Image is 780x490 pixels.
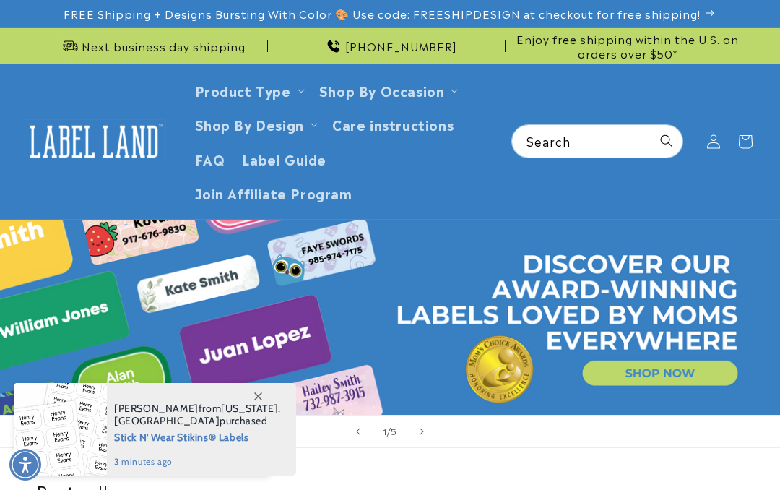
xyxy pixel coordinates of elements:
[342,416,374,447] button: Previous slide
[195,114,304,134] a: Shop By Design
[195,80,291,100] a: Product Type
[22,119,166,164] img: Label Land
[387,424,391,438] span: /
[512,32,744,60] span: Enjoy free shipping within the U.S. on orders over $50*
[9,449,41,481] div: Accessibility Menu
[195,184,352,201] span: Join Affiliate Program
[186,73,311,107] summary: Product Type
[512,28,744,64] div: Announcement
[195,150,225,167] span: FAQ
[114,402,199,415] span: [PERSON_NAME]
[242,150,326,167] span: Label Guide
[383,424,387,438] span: 1
[114,403,281,427] span: from , purchased
[391,424,397,438] span: 5
[274,28,506,64] div: Announcement
[324,107,462,141] a: Care instructions
[221,402,278,415] span: [US_STATE]
[319,82,445,98] span: Shop By Occasion
[82,39,246,53] span: Next business day shipping
[233,142,335,176] a: Label Guide
[636,428,766,476] iframe: Gorgias live chat messenger
[17,113,172,169] a: Label Land
[186,142,234,176] a: FAQ
[651,125,682,157] button: Search
[114,414,220,427] span: [GEOGRAPHIC_DATA]
[36,28,268,64] div: Announcement
[64,7,701,21] span: FREE Shipping + Designs Bursting With Color 🎨 Use code: FREESHIPDESIGN at checkout for free shipp...
[186,176,361,210] a: Join Affiliate Program
[406,416,438,447] button: Next slide
[332,116,454,132] span: Care instructions
[345,39,457,53] span: [PHONE_NUMBER]
[186,107,324,141] summary: Shop By Design
[311,73,464,107] summary: Shop By Occasion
